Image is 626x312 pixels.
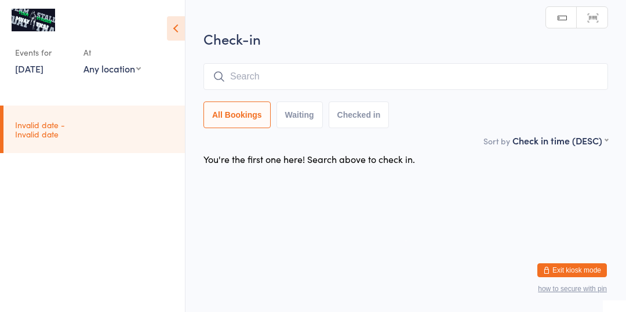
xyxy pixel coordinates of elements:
[276,101,323,128] button: Waiting
[483,135,510,147] label: Sort by
[329,101,390,128] button: Checked in
[15,120,65,139] time: Invalid date - Invalid date
[83,62,141,75] div: Any location
[203,153,415,165] div: You're the first one here! Search above to check in.
[538,285,607,293] button: how to secure with pin
[12,9,55,31] img: Team Stalder Muay Thai
[83,43,141,62] div: At
[3,106,185,153] a: Invalid date -Invalid date
[512,134,608,147] div: Check in time (DESC)
[15,62,43,75] a: [DATE]
[203,63,608,90] input: Search
[203,101,271,128] button: All Bookings
[15,43,72,62] div: Events for
[203,29,608,48] h2: Check-in
[537,263,607,277] button: Exit kiosk mode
